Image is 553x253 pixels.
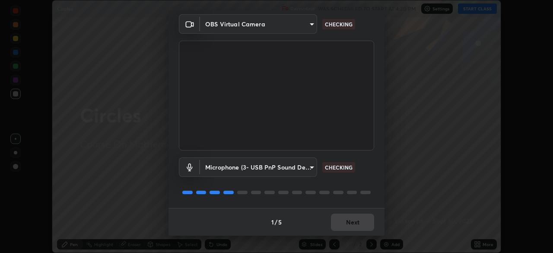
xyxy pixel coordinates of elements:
[278,218,282,227] h4: 5
[200,14,317,34] div: OBS Virtual Camera
[325,163,353,171] p: CHECKING
[200,157,317,177] div: OBS Virtual Camera
[325,20,353,28] p: CHECKING
[271,218,274,227] h4: 1
[275,218,277,227] h4: /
